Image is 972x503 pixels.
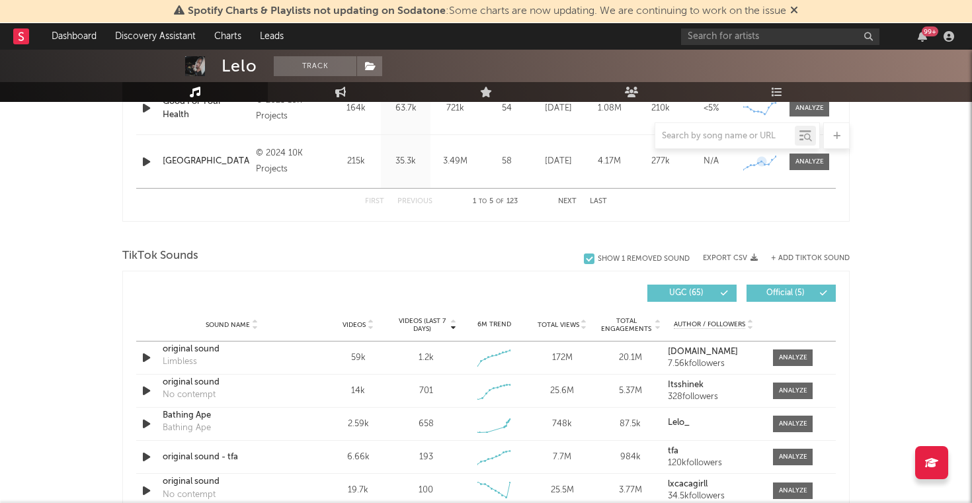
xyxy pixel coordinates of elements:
[758,255,850,262] button: + Add TikTok Sound
[532,418,593,431] div: 748k
[703,254,758,262] button: Export CSV
[590,198,607,205] button: Last
[163,389,216,402] div: No contempt
[163,475,301,488] a: original sound
[419,418,434,431] div: 658
[536,102,581,115] div: [DATE]
[668,418,760,428] a: Lelo_
[122,248,198,264] span: TikTok Sounds
[647,285,737,302] button: UGC(65)
[668,480,708,488] strong: lxcacagirll
[395,317,449,333] span: Videos (last 7 days)
[656,289,717,297] span: UGC ( 65 )
[163,451,301,464] a: original sound - tfa
[587,155,631,168] div: 4.17M
[496,199,504,205] span: of
[600,385,661,398] div: 5.37M
[668,359,760,369] div: 7.56k followers
[922,26,938,36] div: 99 +
[419,351,434,365] div: 1.2k
[532,385,593,398] div: 25.6M
[536,155,581,168] div: [DATE]
[668,347,760,357] a: [DOMAIN_NAME]
[638,102,682,115] div: 210k
[587,102,631,115] div: 1.08M
[674,320,745,329] span: Author / Followers
[327,484,389,497] div: 19.7k
[600,418,661,431] div: 87.5k
[532,351,593,365] div: 172M
[163,422,211,435] div: Bathing Ape
[600,351,661,365] div: 20.1M
[327,385,389,398] div: 14k
[205,23,251,50] a: Charts
[668,492,760,501] div: 34.5k followers
[163,488,216,502] div: No contempt
[327,418,389,431] div: 2.59k
[274,56,356,76] button: Track
[434,155,477,168] div: 3.49M
[163,409,301,422] a: Bathing Ape
[600,317,653,333] span: Total Engagements
[755,289,816,297] span: Official ( 5 )
[655,131,795,142] input: Search by song name or URL
[188,6,786,17] span: : Some charts are now updating. We are continuing to work on the issue
[483,155,530,168] div: 58
[327,351,389,365] div: 59k
[251,23,293,50] a: Leads
[771,255,850,262] button: + Add TikTok Sound
[188,6,446,17] span: Spotify Charts & Playlists not updating on Sodatone
[419,484,433,497] div: 100
[668,459,760,468] div: 120k followers
[479,199,487,205] span: to
[668,447,678,455] strong: tfa
[256,93,328,124] div: © 2025 10K Projects
[668,381,760,390] a: Itsshinek
[689,102,733,115] div: <5%
[790,6,798,17] span: Dismiss
[483,102,530,115] div: 54
[668,480,760,489] a: lxcacagirll
[256,146,328,177] div: © 2024 10K Projects
[668,381,704,389] strong: Itsshinek
[668,447,760,456] a: tfa
[668,392,760,402] div: 328 followers
[638,155,682,168] div: 277k
[464,320,525,330] div: 6M Trend
[918,31,927,42] button: 99+
[384,155,427,168] div: 35.3k
[538,321,579,329] span: Total Views
[365,198,384,205] button: First
[335,155,378,168] div: 215k
[668,347,738,356] strong: [DOMAIN_NAME]
[327,451,389,464] div: 6.66k
[598,255,690,263] div: Show 1 Removed Sound
[600,484,661,497] div: 3.77M
[163,95,249,121] a: Good For Your Health
[222,56,257,76] div: Lelo
[163,155,249,168] a: [GEOGRAPHIC_DATA]
[747,285,836,302] button: Official(5)
[206,321,250,329] span: Sound Name
[558,198,577,205] button: Next
[163,355,197,369] div: Limbless
[343,321,366,329] span: Videos
[600,451,661,464] div: 984k
[681,28,879,45] input: Search for artists
[384,102,427,115] div: 63.7k
[335,102,378,115] div: 164k
[42,23,106,50] a: Dashboard
[532,451,593,464] div: 7.7M
[689,155,733,168] div: N/A
[397,198,432,205] button: Previous
[163,376,301,389] a: original sound
[419,385,433,398] div: 701
[163,343,301,356] a: original sound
